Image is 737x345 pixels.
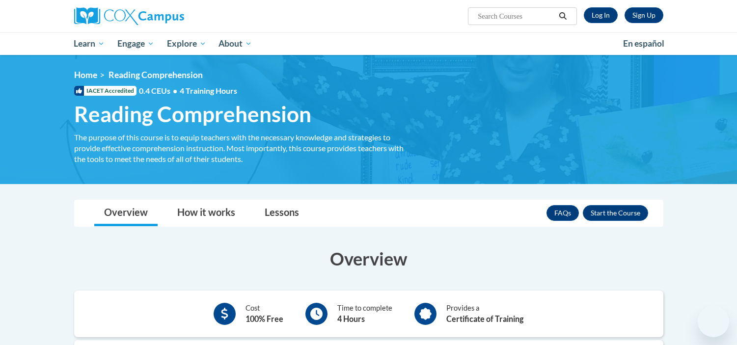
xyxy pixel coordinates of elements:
a: En español [617,33,671,54]
a: Lessons [255,200,309,226]
a: Log In [584,7,618,23]
span: 4 Training Hours [180,86,237,95]
div: Time to complete [337,303,392,325]
div: The purpose of this course is to equip teachers with the necessary knowledge and strategies to pr... [74,132,413,164]
span: Reading Comprehension [109,70,203,80]
img: Cox Campus [74,7,184,25]
a: Cox Campus [74,7,261,25]
b: Certificate of Training [446,314,523,323]
b: 4 Hours [337,314,365,323]
input: Search Courses [477,10,555,22]
a: Overview [94,200,158,226]
span: About [218,38,252,50]
span: 0.4 CEUs [139,85,237,96]
a: Register [625,7,663,23]
a: Engage [111,32,161,55]
span: IACET Accredited [74,86,136,96]
div: Main menu [59,32,678,55]
a: Explore [161,32,213,55]
button: Search [555,10,570,22]
a: How it works [167,200,245,226]
a: Learn [68,32,111,55]
a: FAQs [546,205,579,221]
h3: Overview [74,246,663,271]
div: Provides a [446,303,523,325]
span: Engage [117,38,154,50]
span: • [173,86,177,95]
span: En español [623,38,664,49]
div: Cost [246,303,283,325]
span: Explore [167,38,206,50]
span: Learn [74,38,105,50]
button: Enroll [583,205,648,221]
a: About [212,32,258,55]
a: Home [74,70,97,80]
span: Reading Comprehension [74,101,311,127]
iframe: Button to launch messaging window [698,306,729,337]
b: 100% Free [246,314,283,323]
